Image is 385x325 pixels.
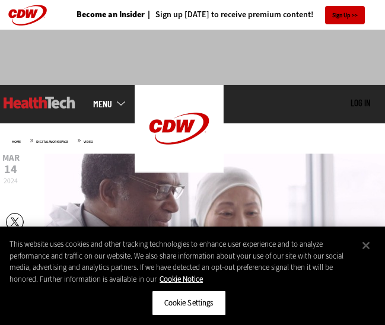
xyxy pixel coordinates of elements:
div: This website uses cookies and other tracking technologies to enhance user experience and to analy... [9,238,357,285]
a: Sign Up [325,6,365,24]
button: Cookie Settings [152,291,226,316]
span: 2024 [4,176,18,186]
a: Become an Insider [77,11,145,19]
img: Home [135,85,224,173]
a: More information about your privacy [160,274,203,284]
span: 14 [2,164,20,176]
a: Sign up [DATE] to receive premium content! [145,11,313,19]
a: mobile-menu [93,99,135,109]
img: Home [4,97,75,109]
button: Close [353,232,379,259]
a: CDW [135,163,224,176]
div: User menu [351,98,370,109]
a: Log in [351,97,370,108]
